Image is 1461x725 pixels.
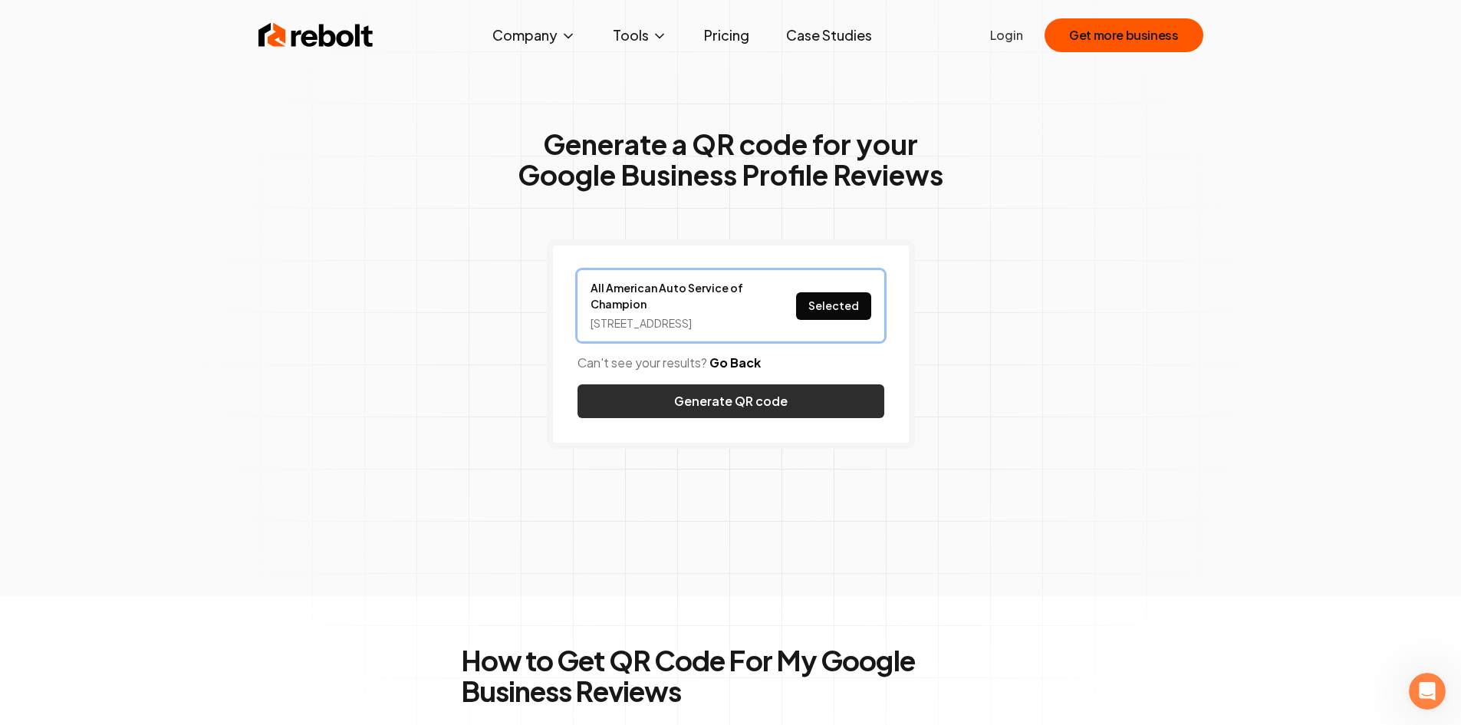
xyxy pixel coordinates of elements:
[1045,18,1203,52] button: Get more business
[480,20,588,51] button: Company
[601,20,679,51] button: Tools
[1409,673,1446,710] iframe: Intercom live chat
[709,354,761,372] button: Go Back
[461,645,1001,707] h2: How to Get QR Code For My Google Business Reviews
[591,315,759,331] div: [STREET_ADDRESS]
[692,20,762,51] a: Pricing
[577,384,884,418] button: Generate QR code
[990,26,1023,44] a: Login
[258,20,373,51] img: Rebolt Logo
[796,292,871,320] button: Selected
[577,354,884,372] p: Can't see your results?
[774,20,884,51] a: Case Studies
[591,280,759,312] a: All American Auto Service of Champion
[518,129,943,190] h1: Generate a QR code for your Google Business Profile Reviews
